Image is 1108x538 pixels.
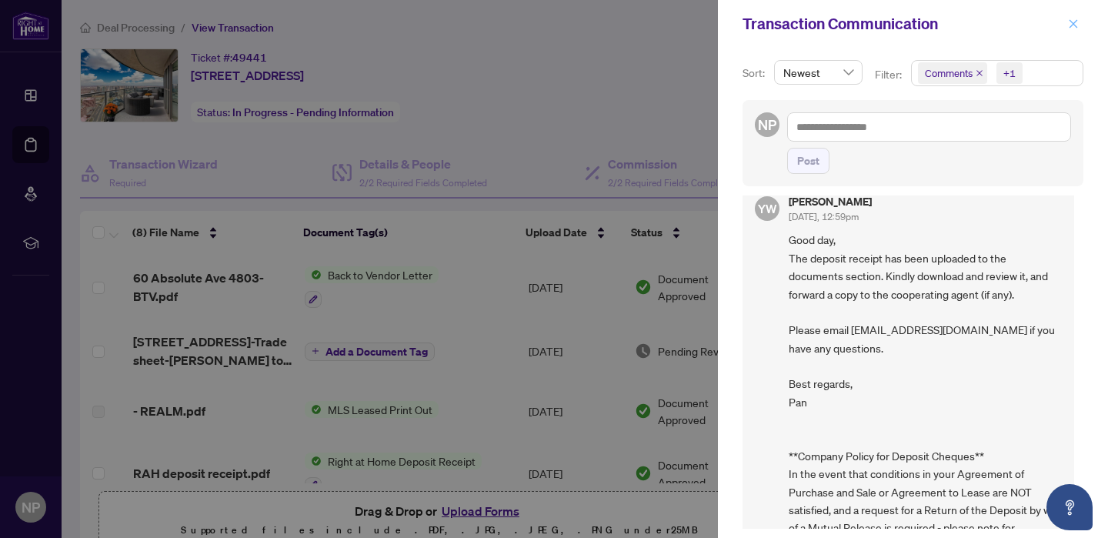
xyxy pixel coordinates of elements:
[918,62,987,84] span: Comments
[789,196,872,207] h5: [PERSON_NAME]
[1003,65,1016,81] div: +1
[743,12,1063,35] div: Transaction Communication
[789,211,859,222] span: [DATE], 12:59pm
[783,61,853,84] span: Newest
[758,114,776,135] span: NP
[743,65,768,82] p: Sort:
[1046,484,1093,530] button: Open asap
[925,65,973,81] span: Comments
[875,66,904,83] p: Filter:
[787,148,829,174] button: Post
[976,69,983,77] span: close
[758,199,777,218] span: YW
[1068,18,1079,29] span: close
